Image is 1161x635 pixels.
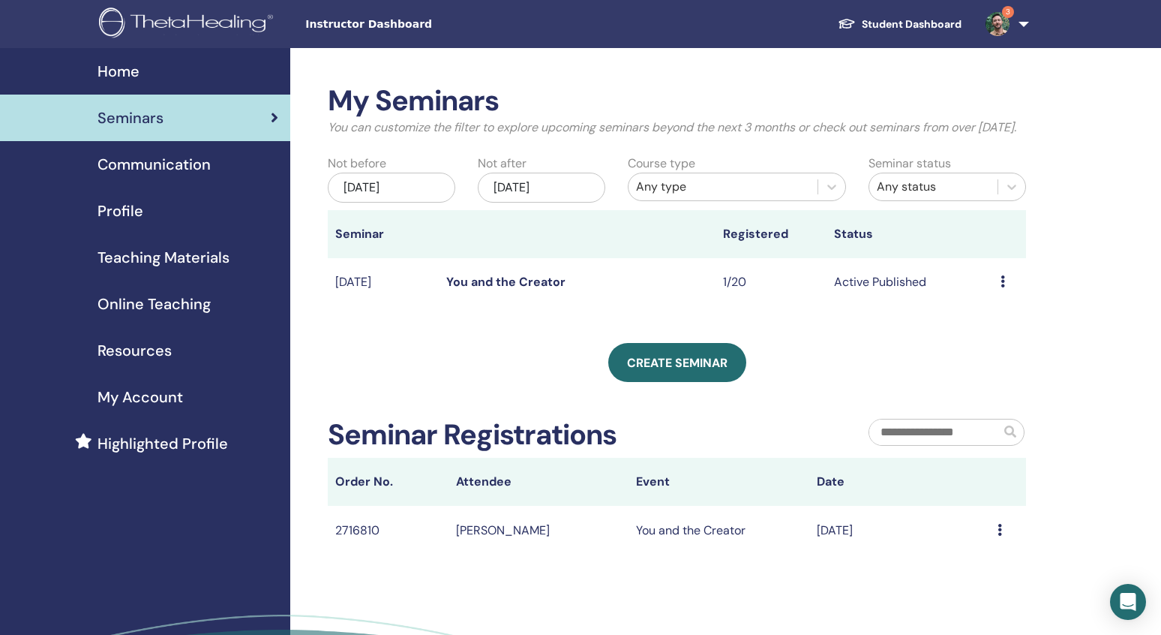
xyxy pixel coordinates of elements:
[627,355,727,371] span: Create seminar
[826,258,993,307] td: Active Published
[448,506,629,555] td: [PERSON_NAME]
[809,506,990,555] td: [DATE]
[97,107,163,129] span: Seminars
[97,386,183,408] span: My Account
[478,155,526,173] label: Not after
[985,12,1009,36] img: default.jpg
[868,155,951,173] label: Seminar status
[328,119,1026,137] p: You can customize the filter to explore upcoming seminars beyond the next 3 months or check out s...
[328,84,1026,119] h2: My Seminars
[305,17,530,32] span: Instructor Dashboard
[97,339,172,362] span: Resources
[328,418,616,453] h2: Seminar Registrations
[826,210,993,258] th: Status
[446,274,565,290] a: You and the Creator
[1110,584,1146,620] div: Open Intercom Messenger
[328,173,455,203] div: [DATE]
[328,155,386,173] label: Not before
[478,173,605,203] div: [DATE]
[97,60,139,83] span: Home
[99,8,278,41] img: logo.png
[628,506,809,555] td: You and the Creator
[448,458,629,506] th: Attendee
[97,246,229,269] span: Teaching Materials
[715,258,826,307] td: 1/20
[1002,6,1014,18] span: 3
[97,432,228,455] span: Highlighted Profile
[715,210,826,258] th: Registered
[97,153,211,176] span: Communication
[826,11,973,38] a: Student Dashboard
[809,458,990,506] th: Date
[328,210,439,258] th: Seminar
[328,506,448,555] td: 2716810
[628,155,695,173] label: Course type
[628,458,809,506] th: Event
[97,293,211,315] span: Online Teaching
[877,178,990,196] div: Any status
[608,343,746,382] a: Create seminar
[328,258,439,307] td: [DATE]
[636,178,809,196] div: Any type
[97,200,143,222] span: Profile
[328,458,448,506] th: Order No.
[838,17,856,30] img: graduation-cap-white.svg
